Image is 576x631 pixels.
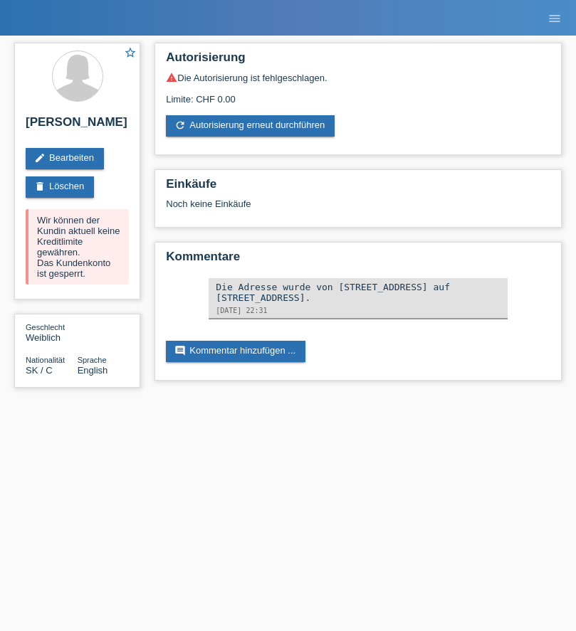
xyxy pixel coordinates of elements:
[548,11,562,26] i: menu
[166,250,550,271] h2: Kommentare
[78,365,108,376] span: English
[34,152,46,164] i: edit
[166,83,550,105] div: Limite: CHF 0.00
[26,365,53,376] span: Slowakei / C / 19.06.1983
[166,72,177,83] i: warning
[78,356,107,364] span: Sprache
[124,46,137,61] a: star_border
[26,148,104,169] a: editBearbeiten
[166,198,550,220] div: Noch keine Einkäufe
[166,115,335,137] a: refreshAutorisierung erneut durchführen
[124,46,137,59] i: star_border
[26,115,129,137] h2: [PERSON_NAME]
[26,323,65,332] span: Geschlecht
[174,120,186,131] i: refresh
[174,345,186,356] i: comment
[216,282,501,303] div: Die Adresse wurde von [STREET_ADDRESS] auf [STREET_ADDRESS].
[26,176,94,198] a: deleteLöschen
[34,181,46,192] i: delete
[166,341,305,362] a: commentKommentar hinzufügen ...
[540,14,569,22] a: menu
[166,72,550,83] div: Die Autorisierung ist fehlgeschlagen.
[216,307,501,314] div: [DATE] 22:31
[166,51,550,72] h2: Autorisierung
[26,322,78,343] div: Weiblich
[166,177,550,198] h2: Einkäufe
[26,209,129,285] div: Wir können der Kundin aktuell keine Kreditlimite gewähren. Das Kundenkonto ist gesperrt.
[26,356,65,364] span: Nationalität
